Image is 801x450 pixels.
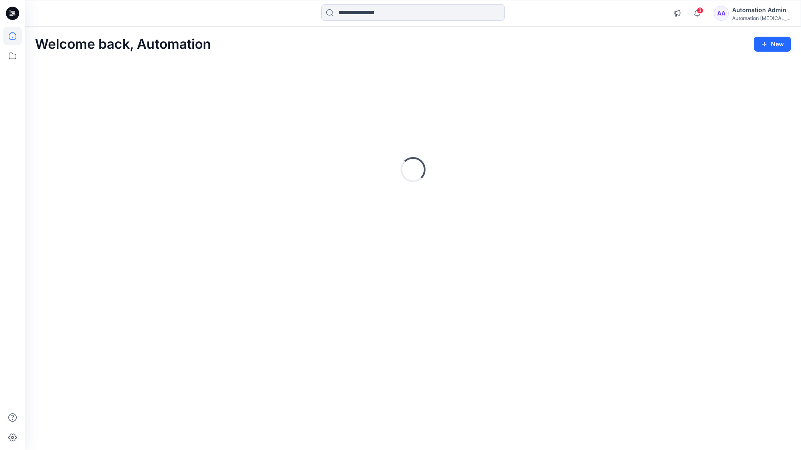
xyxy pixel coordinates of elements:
[714,6,729,21] div: AA
[732,5,791,15] div: Automation Admin
[697,7,703,14] span: 3
[732,15,791,21] div: Automation [MEDICAL_DATA]...
[754,37,791,52] button: New
[35,37,211,52] h2: Welcome back, Automation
